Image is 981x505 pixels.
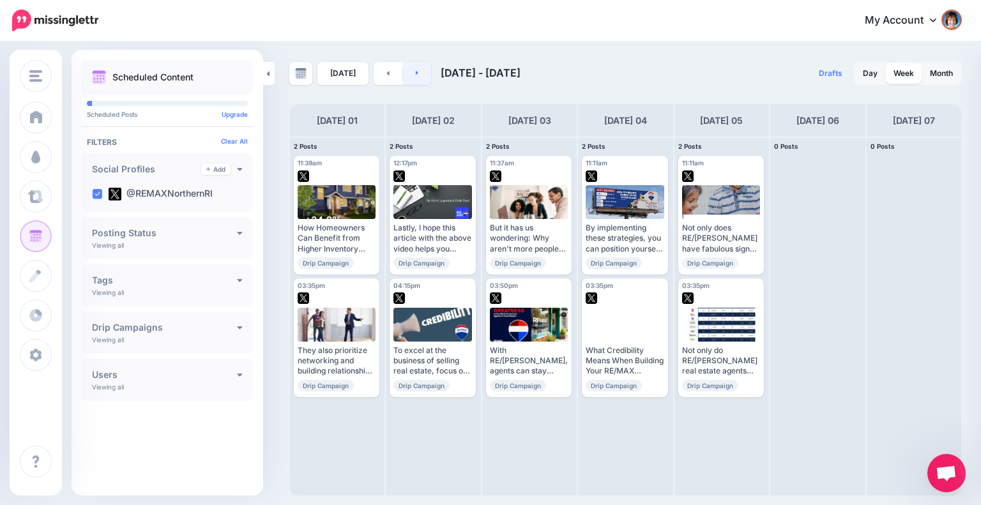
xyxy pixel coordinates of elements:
[221,137,248,145] a: Clear All
[92,70,106,84] img: calendar.png
[682,170,694,182] img: twitter-square.png
[682,292,694,304] img: twitter-square.png
[490,223,568,254] div: But it has us wondering: Why aren't more people getting started young in the real estate industry...
[490,380,546,391] span: Drip Campaign
[92,336,124,343] p: Viewing all
[700,113,743,128] h4: [DATE] 05
[796,113,839,128] h4: [DATE] 06
[317,62,369,85] a: [DATE]
[298,292,309,304] img: twitter-square.png
[92,370,237,379] h4: Users
[682,223,760,254] div: Not only does RE/[PERSON_NAME] have fabulous signs but they also have fabulous websites ready for...
[441,66,521,79] span: [DATE] - [DATE]
[393,223,471,254] div: Lastly, I hope this article with the above video helps you consider RE/MAX Preferred, Town & Coun...
[586,170,597,182] img: twitter-square.png
[678,142,702,150] span: 2 Posts
[87,111,248,117] p: Scheduled Posts
[393,345,471,377] div: To excel at the business of selling real estate, focus on these key strategies: Firstly, establis...
[298,170,309,182] img: twitter-square.png
[490,159,514,167] span: 11:37am
[298,223,376,254] div: How Homeowners Can Benefit from Higher Inventory Levels Read more 👉 [URL]
[109,188,121,200] img: twitter-square.png
[92,165,201,174] h4: Social Profiles
[819,70,842,77] span: Drafts
[490,282,518,289] span: 03:50pm
[294,142,317,150] span: 2 Posts
[390,142,413,150] span: 2 Posts
[92,241,124,249] p: Viewing all
[295,68,307,79] img: calendar-grey-darker.png
[412,113,455,128] h4: [DATE] 02
[586,380,642,391] span: Drip Campaign
[490,292,501,304] img: twitter-square.png
[393,257,450,269] span: Drip Campaign
[774,142,798,150] span: 0 Posts
[298,345,376,377] div: They also prioritize networking and building relationships within the community, attending local ...
[586,159,607,167] span: 11:11am
[298,380,354,391] span: Drip Campaign
[682,282,710,289] span: 03:35pm
[92,229,237,237] h4: Posting Status
[112,73,194,82] p: Scheduled Content
[682,257,738,269] span: Drip Campaign
[852,5,962,36] a: My Account
[811,62,850,85] a: Drafts
[927,454,966,492] a: Open chat
[29,70,42,82] img: menu.png
[508,113,551,128] h4: [DATE] 03
[486,142,510,150] span: 2 Posts
[682,345,760,377] div: Not only do RE/[PERSON_NAME] real estate agents make a bigger salary but they are trained more th...
[682,380,738,391] span: Drip Campaign
[92,383,124,391] p: Viewing all
[92,323,237,332] h4: Drip Campaigns
[586,257,642,269] span: Drip Campaign
[201,163,231,175] a: Add
[92,289,124,296] p: Viewing all
[298,282,325,289] span: 03:35pm
[393,380,450,391] span: Drip Campaign
[87,137,248,147] h4: Filters
[12,10,98,31] img: Missinglettr
[222,110,248,118] a: Upgrade
[92,276,237,285] h4: Tags
[393,159,417,167] span: 12:17pm
[586,282,613,289] span: 03:35pm
[682,159,704,167] span: 11:11am
[871,142,895,150] span: 0 Posts
[922,63,961,84] a: Month
[855,63,885,84] a: Day
[393,292,405,304] img: twitter-square.png
[582,142,605,150] span: 2 Posts
[298,159,322,167] span: 11:39am
[298,257,354,269] span: Drip Campaign
[490,257,546,269] span: Drip Campaign
[893,113,935,128] h4: [DATE] 07
[586,292,597,304] img: twitter-square.png
[393,170,405,182] img: twitter-square.png
[317,113,358,128] h4: [DATE] 01
[886,63,922,84] a: Week
[393,282,420,289] span: 04:15pm
[604,113,647,128] h4: [DATE] 04
[490,345,568,377] div: With RE/[PERSON_NAME], agents can stay ahead of the curve and reach their full potential in the e...
[490,170,501,182] img: twitter-square.png
[109,188,213,200] label: @REMAXNorthernRI
[586,345,664,377] div: What Credibility Means When Building Your RE/MAX Business ▸ [URL]
[586,223,664,254] div: By implementing these strategies, you can position yourself as a top performer in the real estate...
